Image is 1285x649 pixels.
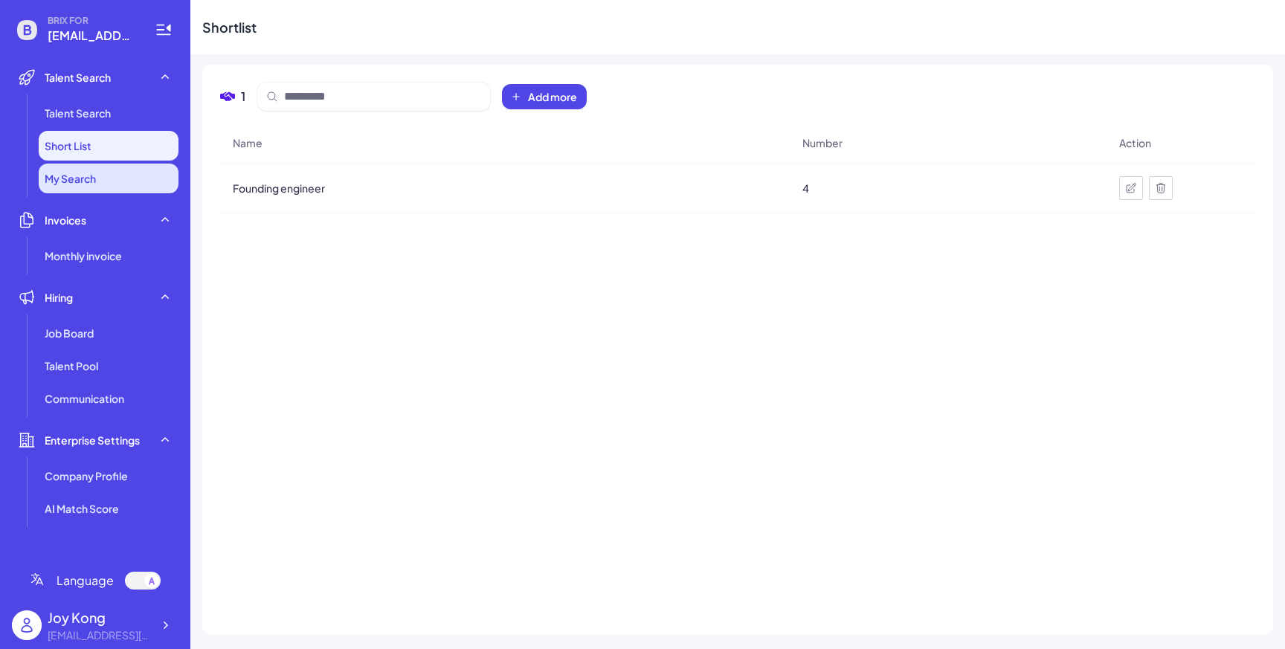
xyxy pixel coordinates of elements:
button: Add more [502,84,587,109]
span: Talent Search [45,70,111,85]
span: 1 [241,88,245,106]
img: user_logo.png [12,610,42,640]
span: Name [233,135,263,150]
div: Shortlist [202,17,257,37]
span: Talent Search [45,106,111,120]
span: Language [57,572,114,590]
span: Number [802,135,843,150]
span: Monthly invoice [45,248,122,263]
span: Communication [45,391,124,406]
span: Talent Pool [45,358,98,373]
span: Enterprise Settings [45,433,140,448]
span: AI Match Score [45,501,119,516]
span: My Search [45,171,96,186]
span: Add more [528,89,577,104]
span: Job Board [45,326,94,340]
span: Short List [45,138,91,153]
span: joy@joinbrix.com [48,27,137,45]
span: BRIX FOR [48,15,137,27]
span: Company Profile [45,468,128,483]
span: Invoices [45,213,86,227]
span: Hiring [45,290,73,305]
div: joy@joinbrix.com [48,627,152,643]
span: 4 [802,181,809,196]
div: Joy Kong [48,607,152,627]
span: Founding engineer [233,181,325,196]
span: Action [1119,135,1151,150]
